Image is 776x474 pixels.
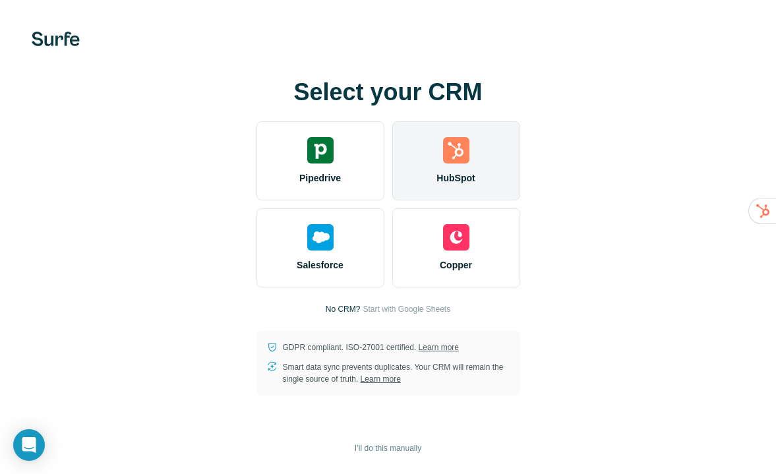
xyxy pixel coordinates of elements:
[363,303,450,315] button: Start with Google Sheets
[443,224,469,251] img: copper's logo
[436,171,475,185] span: HubSpot
[297,258,343,272] span: Salesforce
[361,374,401,384] a: Learn more
[283,341,459,353] p: GDPR compliant. ISO-27001 certified.
[440,258,472,272] span: Copper
[13,429,45,461] div: Open Intercom Messenger
[345,438,431,458] button: I’ll do this manually
[299,171,341,185] span: Pipedrive
[443,137,469,163] img: hubspot's logo
[256,79,520,105] h1: Select your CRM
[419,343,459,352] a: Learn more
[307,224,334,251] img: salesforce's logo
[32,32,80,46] img: Surfe's logo
[283,361,510,385] p: Smart data sync prevents duplicates. Your CRM will remain the single source of truth.
[355,442,421,454] span: I’ll do this manually
[326,303,361,315] p: No CRM?
[307,137,334,163] img: pipedrive's logo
